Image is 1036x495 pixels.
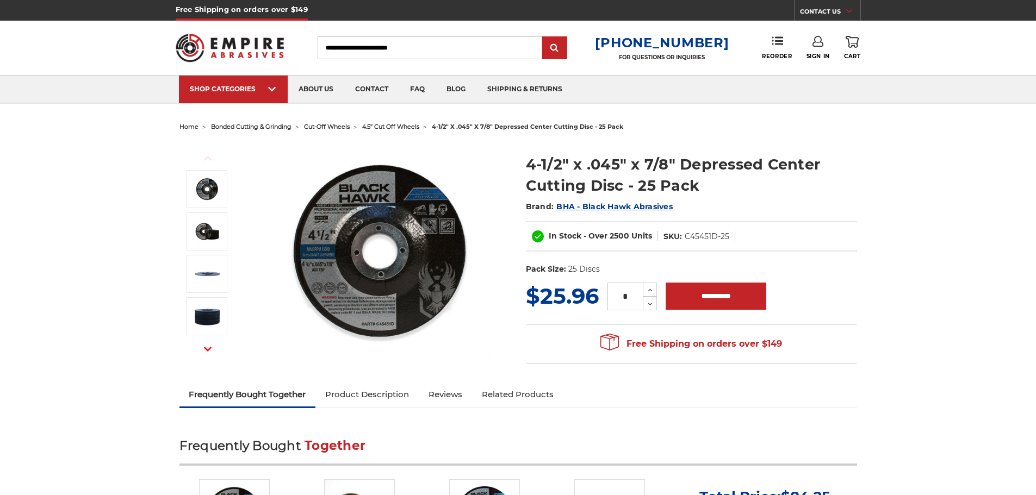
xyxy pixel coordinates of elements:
span: Cart [844,53,860,60]
input: Submit [544,37,566,59]
a: BHA - Black Hawk Abrasives [556,202,673,211]
img: Empire Abrasives [176,27,284,69]
a: Reorder [762,36,792,59]
a: Product Description [315,383,419,406]
p: FOR QUESTIONS OR INQUIRIES [595,54,729,61]
a: cut-off wheels [304,123,350,130]
span: Reorder [762,53,792,60]
img: 4-1/2" x 3/64" x 7/8" Depressed Center Type 27 Cut Off Wheel [194,176,221,203]
span: Free Shipping on orders over $149 [600,333,782,355]
dd: C45451D-25 [685,231,729,242]
dd: 25 Discs [568,264,600,275]
a: blog [436,76,476,103]
img: 4-1/2" x 3/64" x 7/8" Depressed Center Type 27 Cut Off Wheel [272,142,490,360]
a: contact [344,76,399,103]
div: SHOP CATEGORIES [190,85,277,93]
a: Reviews [419,383,472,406]
a: about us [288,76,344,103]
a: Frequently Bought Together [179,383,316,406]
a: bonded cutting & grinding [211,123,291,130]
a: Related Products [472,383,563,406]
h1: 4-1/2" x .045" x 7/8" Depressed Center Cutting Disc - 25 Pack [526,154,857,196]
span: - Over [584,231,607,241]
img: 4-1/2" x 3/64" x 7/8" Cut Off Disk [194,260,221,287]
a: Cart [844,36,860,60]
span: $25.96 [526,283,599,309]
span: Together [305,438,365,453]
img: 4.5" depressed center cutting discs, pack of 25 [194,303,221,330]
a: 4.5" cut off wheels [362,123,419,130]
a: shipping & returns [476,76,573,103]
span: Units [631,231,652,241]
a: [PHONE_NUMBER] [595,35,729,51]
img: 4.5" x .045" x 7/8" Arbor Raised Center Cut Off Wheels [194,218,221,245]
dt: SKU: [663,231,682,242]
span: 4-1/2" x .045" x 7/8" depressed center cutting disc - 25 pack [432,123,623,130]
span: Frequently Bought [179,438,301,453]
span: Brand: [526,202,554,211]
a: CONTACT US [800,5,860,21]
span: 2500 [610,231,629,241]
dt: Pack Size: [526,264,566,275]
a: home [179,123,198,130]
span: In Stock [549,231,581,241]
span: Sign In [807,53,830,60]
a: faq [399,76,436,103]
button: Previous [195,147,221,170]
button: Next [195,337,221,361]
